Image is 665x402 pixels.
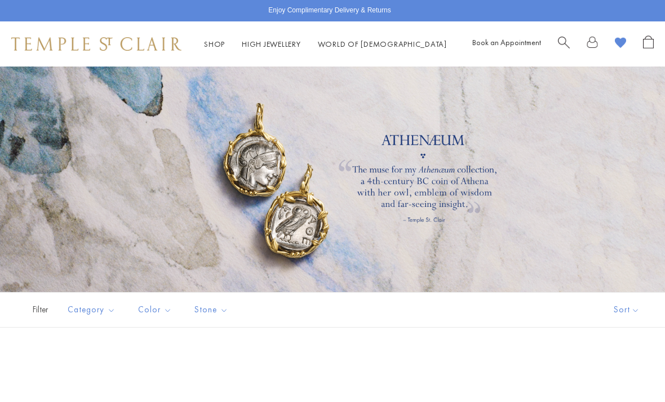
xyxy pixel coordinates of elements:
[11,37,181,51] img: Temple St. Clair
[242,39,301,49] a: High JewelleryHigh Jewellery
[62,303,124,317] span: Category
[609,349,654,391] iframe: Gorgias live chat messenger
[132,303,180,317] span: Color
[643,36,654,53] a: Open Shopping Bag
[318,39,447,49] a: World of [DEMOGRAPHIC_DATA]World of [DEMOGRAPHIC_DATA]
[204,37,447,51] nav: Main navigation
[588,293,665,327] button: Show sort by
[615,36,626,53] a: View Wishlist
[186,297,237,323] button: Stone
[204,39,225,49] a: ShopShop
[558,36,570,53] a: Search
[189,303,237,317] span: Stone
[268,5,391,16] p: Enjoy Complimentary Delivery & Returns
[472,37,541,47] a: Book an Appointment
[59,297,124,323] button: Category
[130,297,180,323] button: Color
